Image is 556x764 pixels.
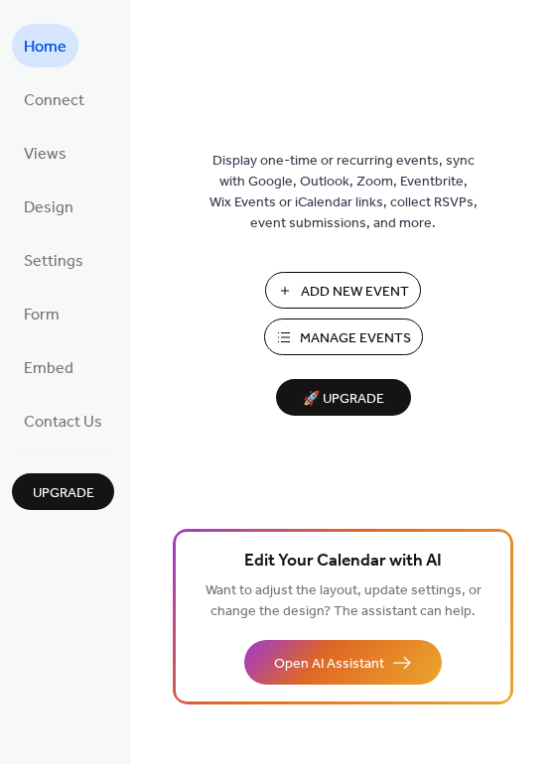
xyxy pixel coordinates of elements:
a: Embed [12,345,85,389]
span: Edit Your Calendar with AI [244,548,442,575]
a: Form [12,292,71,335]
a: Connect [12,77,96,121]
span: Design [24,192,73,224]
span: Manage Events [300,328,411,349]
a: Design [12,185,85,228]
span: Add New Event [301,282,409,303]
a: Home [12,24,78,67]
span: Home [24,32,67,64]
span: Embed [24,353,73,385]
a: Settings [12,238,95,282]
a: Views [12,131,78,175]
span: Views [24,139,67,171]
span: Upgrade [33,483,94,504]
span: Want to adjust the layout, update settings, or change the design? The assistant can help. [206,577,482,625]
button: Manage Events [264,318,423,355]
button: Add New Event [265,272,421,309]
span: Form [24,300,60,331]
span: Contact Us [24,407,102,439]
span: Settings [24,246,83,278]
span: Open AI Assistant [274,654,384,675]
button: 🚀 Upgrade [276,379,411,416]
a: Contact Us [12,399,114,443]
button: Open AI Assistant [244,640,442,685]
button: Upgrade [12,473,114,510]
span: 🚀 Upgrade [288,386,399,413]
span: Display one-time or recurring events, sync with Google, Outlook, Zoom, Eventbrite, Wix Events or ... [209,151,478,234]
span: Connect [24,85,84,117]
